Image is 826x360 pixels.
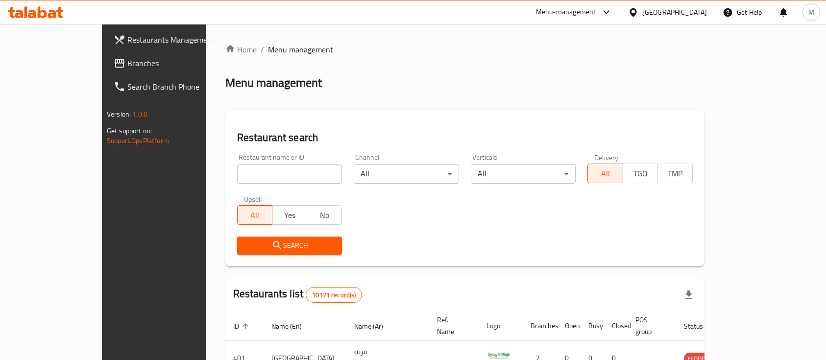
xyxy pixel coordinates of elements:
[225,75,322,91] h2: Menu management
[107,124,152,137] span: Get support on:
[471,164,576,184] div: All
[307,205,342,225] button: No
[127,57,232,69] span: Branches
[106,28,240,51] a: Restaurants Management
[225,44,257,55] a: Home
[684,320,716,332] span: Status
[107,108,131,120] span: Version:
[106,51,240,75] a: Branches
[437,314,467,337] span: Ref. Name
[592,167,619,181] span: All
[677,283,701,307] div: Export file
[233,320,252,332] span: ID
[479,311,523,341] th: Logo
[623,164,658,183] button: TGO
[225,44,705,55] nav: breadcrumb
[587,164,623,183] button: All
[635,314,664,337] span: POS group
[594,154,619,161] label: Delivery
[354,164,459,184] div: All
[557,311,581,341] th: Open
[523,311,557,341] th: Branches
[354,320,396,332] span: Name (Ar)
[237,237,342,255] button: Search
[276,208,303,222] span: Yes
[244,195,262,202] label: Upsell
[233,287,363,303] h2: Restaurants list
[306,290,362,300] span: 10171 record(s)
[311,208,338,222] span: No
[107,134,169,147] a: Support.OpsPlatform
[237,164,342,184] input: Search for restaurant name or ID..
[536,6,596,18] div: Menu-management
[306,287,362,303] div: Total records count
[237,205,272,225] button: All
[271,320,315,332] span: Name (En)
[657,164,693,183] button: TMP
[642,7,707,18] div: [GEOGRAPHIC_DATA]
[245,240,335,252] span: Search
[272,205,307,225] button: Yes
[261,44,264,55] li: /
[808,7,814,18] span: M
[127,34,232,46] span: Restaurants Management
[581,311,604,341] th: Busy
[242,208,268,222] span: All
[268,44,333,55] span: Menu management
[106,75,240,98] a: Search Branch Phone
[627,167,654,181] span: TGO
[237,130,693,145] h2: Restaurant search
[127,81,232,93] span: Search Branch Phone
[604,311,628,341] th: Closed
[662,167,689,181] span: TMP
[132,108,147,120] span: 1.0.0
